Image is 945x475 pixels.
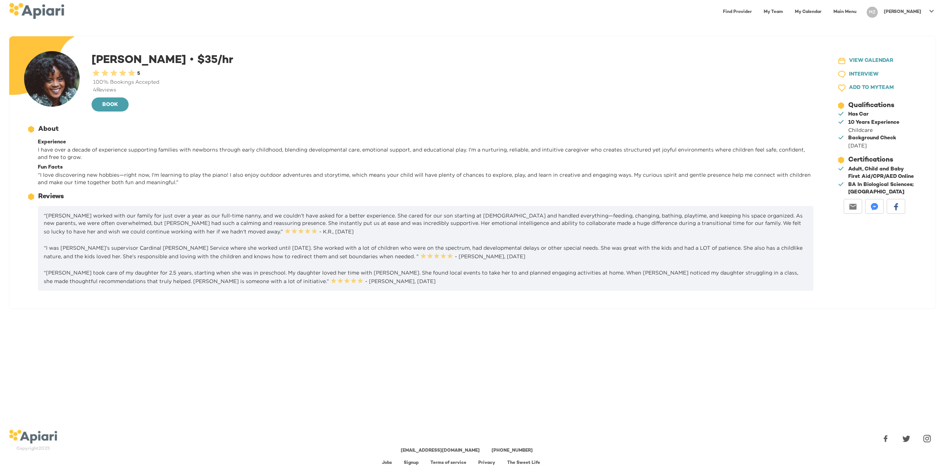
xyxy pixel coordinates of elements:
[98,100,123,110] span: BOOK
[849,70,879,79] span: INTERVIEW
[189,53,194,65] span: •
[831,68,916,82] button: INTERVIEW
[790,4,826,20] a: My Calendar
[849,83,894,93] span: ADD TO MY TEAM
[186,54,233,66] span: $ 35 /hr
[38,124,59,134] div: About
[38,164,813,171] div: Fun Facts
[848,155,893,165] div: Certifications
[492,448,533,454] div: [PHONE_NUMBER]
[44,269,807,285] p: “[PERSON_NAME] took care of my daughter for 2.5 years, starting when she was in preschool. My dau...
[849,203,857,210] img: email-white sharing button
[92,51,816,113] div: [PERSON_NAME]
[136,70,140,77] div: 5
[848,101,894,110] div: Qualifications
[478,461,495,465] a: Privacy
[829,4,861,20] a: Main Menu
[44,244,807,260] p: “I was [PERSON_NAME]’s supervisor Cardinal [PERSON_NAME] Service where she worked until [DATE]. S...
[404,461,419,465] a: Signup
[38,192,64,202] div: Reviews
[44,212,807,235] p: “[PERSON_NAME] worked with our family for just over a year as our full-time nanny, and we couldn’...
[92,87,816,94] div: 4 Reviews
[848,181,915,196] div: BA In Biological Sciences; [GEOGRAPHIC_DATA]
[9,430,57,444] img: logo
[507,461,540,465] a: The Sweet Life
[867,7,878,18] div: MZ
[9,3,64,19] img: logo
[831,54,916,68] button: VIEW CALENDAR
[848,134,896,142] div: Background Check
[24,51,80,107] img: user-photo-123-1750454176537.jpeg
[848,142,896,149] div: [DATE]
[38,139,813,146] div: Experience
[759,4,787,20] a: My Team
[892,203,900,210] img: facebook-white sharing button
[38,172,811,185] span: “ I love discovering new hobbies—right now, I'm learning to play the piano! I also enjoy outdoor ...
[430,461,466,465] a: Terms of service
[871,203,878,210] img: messenger-white sharing button
[848,119,899,126] div: 10 Years Experience
[884,9,921,15] p: [PERSON_NAME]
[92,97,129,112] button: BOOK
[849,56,893,66] span: VIEW CALENDAR
[718,4,756,20] a: Find Provider
[382,461,392,465] a: Jobs
[401,448,480,453] a: [EMAIL_ADDRESS][DOMAIN_NAME]
[9,446,57,452] div: Copyright 2025
[848,126,899,134] div: Childcare
[848,166,915,180] div: Adult, Child and Baby First Aid/CPR/AED Online
[831,81,916,95] button: ADD TO MYTEAM
[848,111,869,118] div: Has Car
[38,146,813,161] p: I have over a decade of experience supporting families with newborns through early childhood, ble...
[92,79,816,86] div: 100 % Bookings Accepted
